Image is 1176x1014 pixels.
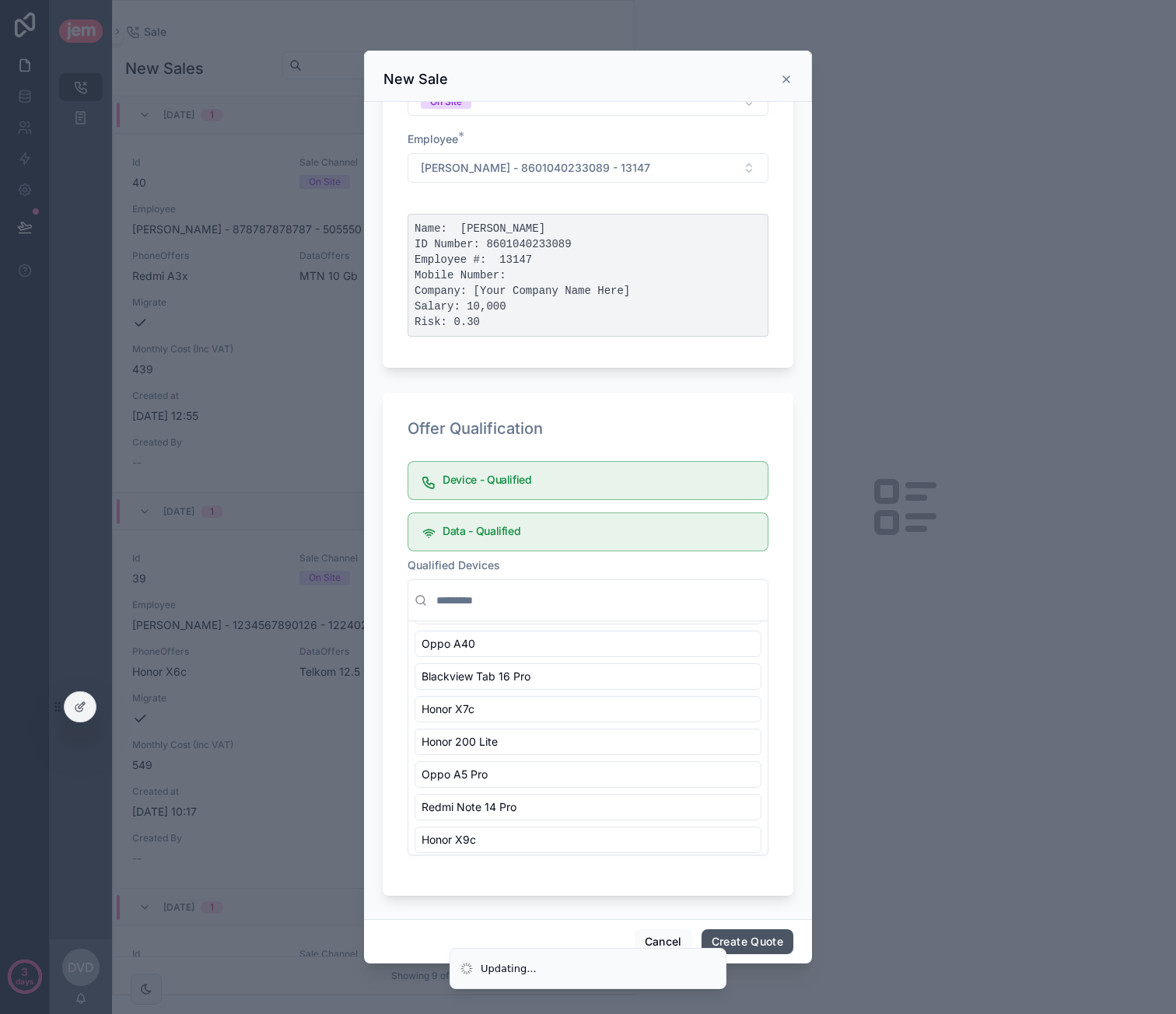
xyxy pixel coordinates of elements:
[408,214,768,337] pre: Name: [PERSON_NAME] ID Number: 8601040233089 Employee #: 13147 Mobile Number: Company: [Your Comp...
[408,153,768,183] button: Select Button
[408,558,500,572] span: Qualified Devices
[443,526,755,537] h5: Data - Qualified
[481,961,537,977] div: Updating...
[408,132,458,145] span: Employee
[422,799,516,815] span: Redmi Note 14 Pro
[430,95,462,109] div: On Site
[422,832,476,848] span: Honor X9c
[421,160,650,176] span: [PERSON_NAME] - 8601040233089 - 13147
[422,669,530,684] span: Blackview Tab 16 Pro
[702,929,793,954] button: Create Quote
[383,70,448,89] h3: New Sale
[422,701,474,717] span: Honor X7c
[443,474,755,485] h5: Device - Qualified
[635,929,692,954] button: Cancel
[408,418,543,439] h1: Offer Qualification
[422,767,488,782] span: Oppo A5 Pro
[422,734,498,750] span: Honor 200 Lite
[422,636,475,652] span: Oppo A40
[408,621,768,855] div: Suggestions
